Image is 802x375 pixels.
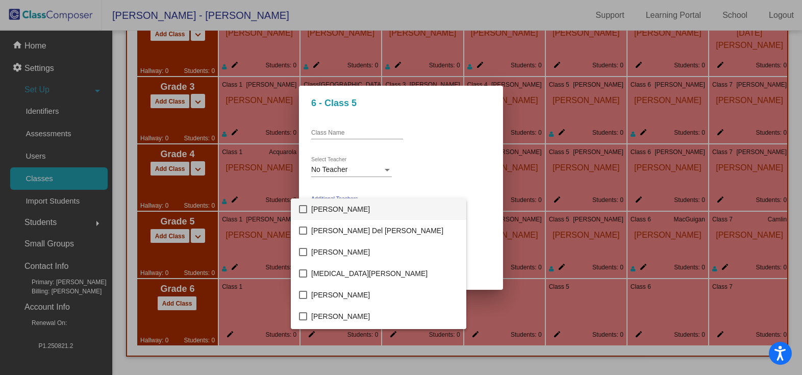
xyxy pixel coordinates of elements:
span: [PERSON_NAME] [311,284,458,306]
span: [PERSON_NAME] Del [PERSON_NAME] [311,220,458,241]
span: [PERSON_NAME] [311,198,458,220]
span: [PERSON_NAME] [311,327,458,348]
span: [PERSON_NAME] [311,241,458,263]
span: [MEDICAL_DATA][PERSON_NAME] [311,263,458,284]
span: [PERSON_NAME] [311,306,458,327]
